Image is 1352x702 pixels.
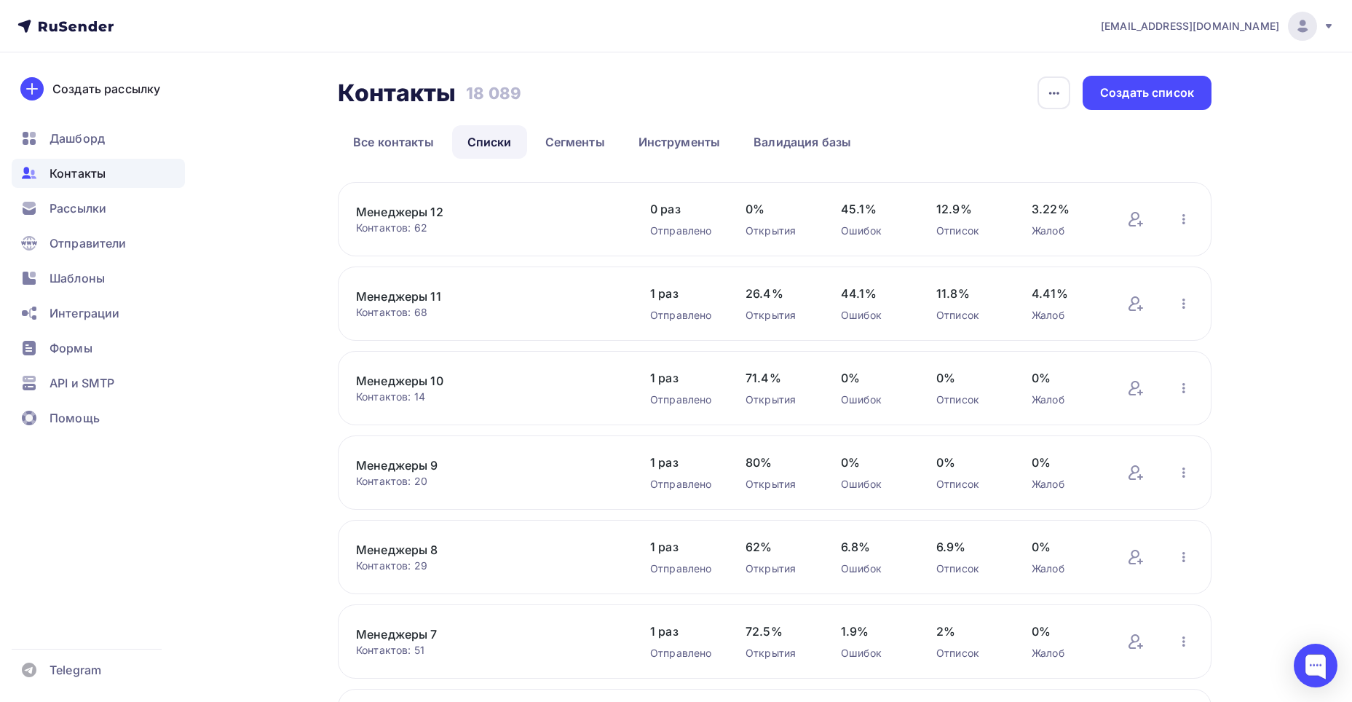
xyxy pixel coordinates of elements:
[1032,285,1098,302] span: 4.41%
[1032,477,1098,492] div: Жалоб
[936,308,1003,323] div: Отписок
[841,308,907,323] div: Ошибок
[356,559,621,573] div: Контактов: 29
[936,224,1003,238] div: Отписок
[50,661,101,679] span: Telegram
[12,264,185,293] a: Шаблоны
[50,165,106,182] span: Контакты
[650,285,716,302] span: 1 раз
[50,234,127,252] span: Отправители
[1032,454,1098,471] span: 0%
[1032,369,1098,387] span: 0%
[650,454,716,471] span: 1 раз
[650,623,716,640] span: 1 раз
[12,194,185,223] a: Рассылки
[50,374,114,392] span: API и SMTP
[1032,538,1098,556] span: 0%
[650,369,716,387] span: 1 раз
[50,409,100,427] span: Помощь
[356,221,621,235] div: Контактов: 62
[841,224,907,238] div: Ошибок
[530,125,620,159] a: Сегменты
[1100,84,1194,101] div: Создать список
[650,393,716,407] div: Отправлено
[936,454,1003,471] span: 0%
[650,561,716,576] div: Отправлено
[12,159,185,188] a: Контакты
[746,369,812,387] span: 71.4%
[356,305,621,320] div: Контактов: 68
[52,80,160,98] div: Создать рассылку
[746,454,812,471] span: 80%
[841,477,907,492] div: Ошибок
[12,334,185,363] a: Формы
[1101,12,1335,41] a: [EMAIL_ADDRESS][DOMAIN_NAME]
[650,538,716,556] span: 1 раз
[650,646,716,660] div: Отправлено
[936,623,1003,640] span: 2%
[356,288,604,305] a: Менеджеры 11
[746,308,812,323] div: Открытия
[356,474,621,489] div: Контактов: 20
[650,200,716,218] span: 0 раз
[746,393,812,407] div: Открытия
[936,285,1003,302] span: 11.8%
[746,646,812,660] div: Открытия
[746,623,812,640] span: 72.5%
[356,390,621,404] div: Контактов: 14
[356,643,621,658] div: Контактов: 51
[338,125,449,159] a: Все контакты
[746,538,812,556] span: 62%
[1032,646,1098,660] div: Жалоб
[746,224,812,238] div: Открытия
[936,561,1003,576] div: Отписок
[1032,561,1098,576] div: Жалоб
[841,454,907,471] span: 0%
[650,224,716,238] div: Отправлено
[746,285,812,302] span: 26.4%
[50,130,105,147] span: Дашборд
[50,304,119,322] span: Интеграции
[12,229,185,258] a: Отправители
[12,124,185,153] a: Дашборд
[1101,19,1279,33] span: [EMAIL_ADDRESS][DOMAIN_NAME]
[936,538,1003,556] span: 6.9%
[841,623,907,640] span: 1.9%
[50,269,105,287] span: Шаблоны
[841,646,907,660] div: Ошибок
[1032,200,1098,218] span: 3.22%
[738,125,866,159] a: Валидация базы
[936,646,1003,660] div: Отписок
[356,541,604,559] a: Менеджеры 8
[50,339,92,357] span: Формы
[1032,308,1098,323] div: Жалоб
[650,308,716,323] div: Отправлено
[746,561,812,576] div: Открытия
[650,477,716,492] div: Отправлено
[50,200,106,217] span: Рассылки
[356,626,604,643] a: Менеджеры 7
[936,477,1003,492] div: Отписок
[746,200,812,218] span: 0%
[936,393,1003,407] div: Отписок
[623,125,736,159] a: Инструменты
[746,477,812,492] div: Открытия
[356,203,604,221] a: Менеджеры 12
[841,369,907,387] span: 0%
[452,125,527,159] a: Списки
[936,200,1003,218] span: 12.9%
[1032,623,1098,640] span: 0%
[1032,393,1098,407] div: Жалоб
[841,393,907,407] div: Ошибок
[841,200,907,218] span: 45.1%
[466,83,521,103] h3: 18 089
[356,457,604,474] a: Менеджеры 9
[1032,224,1098,238] div: Жалоб
[936,369,1003,387] span: 0%
[338,79,456,108] h2: Контакты
[841,285,907,302] span: 44.1%
[356,372,604,390] a: Менеджеры 10
[841,561,907,576] div: Ошибок
[841,538,907,556] span: 6.8%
